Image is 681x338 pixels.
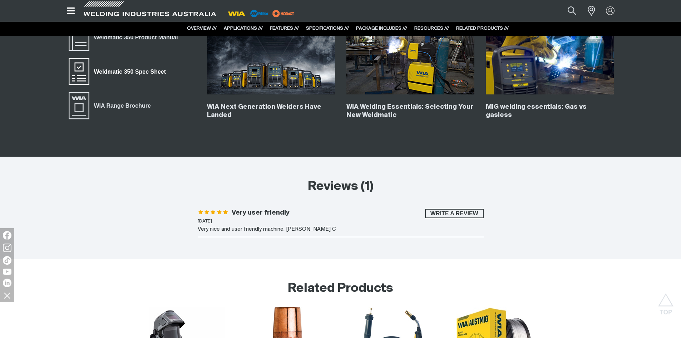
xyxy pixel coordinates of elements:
span: Write a review [426,209,483,218]
img: LinkedIn [3,279,11,287]
a: WIA Welding Essentials: Selecting Your New Weldmatic [346,104,473,118]
li: Very user friendly - 5 [198,209,484,237]
a: RELATED PRODUCTS /// [456,26,509,31]
span: Weldmatic 350 Product Manual [89,33,183,42]
input: Product name or item number... [551,3,584,19]
a: Weldmatic 350 Product Manual [68,23,183,52]
a: RESOURCES /// [414,26,449,31]
a: WIA Next Generation Welders Have Landed [207,104,321,118]
button: Search products [560,3,584,19]
h2: Related Products [60,281,621,297]
div: Very nice and user friendly machine. [PERSON_NAME] C [198,225,484,234]
a: SPECIFICATIONS /// [306,26,349,31]
span: Weldmatic 350 Spec Sheet [89,67,171,76]
img: Facebook [3,231,11,240]
button: Write a review [425,209,484,218]
a: miller [270,11,296,16]
a: APPLICATIONS /// [224,26,263,31]
a: PACKAGE INCLUDES /// [356,26,407,31]
img: Instagram [3,244,11,252]
a: MIG welding essentials: Gas vs gasless [486,104,587,118]
a: OVERVIEW /// [187,26,217,31]
button: Scroll to top [658,293,674,309]
h3: Very user friendly [232,209,290,217]
a: WIA Range Brochure [68,91,156,120]
time: [DATE] [198,219,212,224]
span: WIA Range Brochure [89,101,156,111]
img: WIA Next Generation Welders Have Landed [207,23,335,95]
span: Rating: 5 [198,210,229,216]
img: YouTube [3,269,11,275]
img: TikTok [3,256,11,265]
a: Weldmatic 350 Spec Sheet [68,57,171,86]
img: hide socials [1,289,13,302]
img: WIA Welding Essentials: Selecting Your New Weldmatic [346,23,474,95]
h2: Reviews (1) [198,179,484,195]
img: miller [270,8,296,19]
a: FEATURES /// [270,26,299,31]
img: MIG welding essentials: Gas vs gasless [486,23,614,95]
